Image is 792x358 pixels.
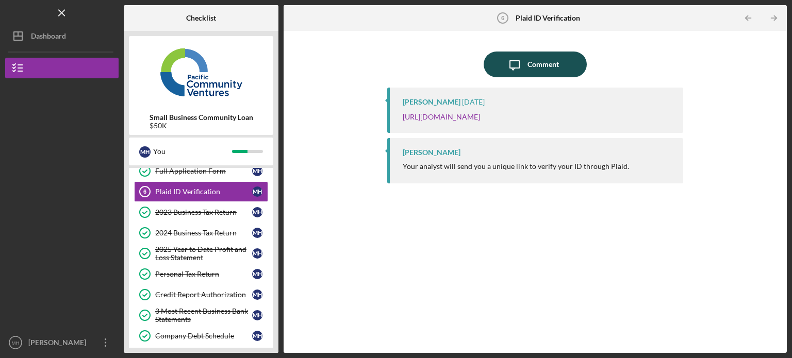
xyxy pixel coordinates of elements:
[155,245,252,262] div: 2025 Year to Date Profit and Loss Statement
[134,223,268,243] a: 2024 Business Tax ReturnMH
[5,332,119,353] button: MH[PERSON_NAME]
[155,229,252,237] div: 2024 Business Tax Return
[252,289,262,300] div: M H
[134,326,268,346] a: Company Debt ScheduleMH
[134,181,268,202] a: 6Plaid ID VerificationMH
[252,228,262,238] div: M H
[150,113,253,122] b: Small Business Community Loan
[134,264,268,284] a: Personal Tax ReturnMH
[26,332,93,355] div: [PERSON_NAME]
[403,112,480,121] a: [URL][DOMAIN_NAME]
[155,167,252,175] div: Full Application Form
[252,269,262,279] div: M H
[186,14,216,22] b: Checklist
[155,208,252,216] div: 2023 Business Tax Return
[501,15,504,21] tspan: 6
[143,189,146,195] tspan: 6
[155,307,252,323] div: 3 Most Recent Business Bank Statements
[252,166,262,176] div: M H
[484,52,587,77] button: Comment
[462,98,485,106] time: 2025-08-14 17:01
[150,122,253,130] div: $50K
[31,26,66,49] div: Dashboard
[252,207,262,217] div: M H
[155,291,252,299] div: Credit Report Authorization
[403,148,460,157] div: [PERSON_NAME]
[252,248,262,259] div: M H
[5,26,119,46] button: Dashboard
[252,310,262,320] div: M H
[155,332,252,340] div: Company Debt Schedule
[139,146,151,158] div: M H
[153,143,232,160] div: You
[134,161,268,181] a: Full Application FormMH
[252,331,262,341] div: M H
[403,98,460,106] div: [PERSON_NAME]
[155,270,252,278] div: Personal Tax Return
[516,14,580,22] b: Plaid ID Verification
[252,186,262,197] div: M H
[403,162,629,171] div: Your analyst will send you a unique link to verify your ID through Plaid.
[155,187,252,196] div: Plaid ID Verification
[12,340,20,346] text: MH
[134,305,268,326] a: 3 Most Recent Business Bank StatementsMH
[134,243,268,264] a: 2025 Year to Date Profit and Loss StatementMH
[134,202,268,223] a: 2023 Business Tax ReturnMH
[134,284,268,305] a: Credit Report AuthorizationMH
[527,52,559,77] div: Comment
[129,41,273,103] img: Product logo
